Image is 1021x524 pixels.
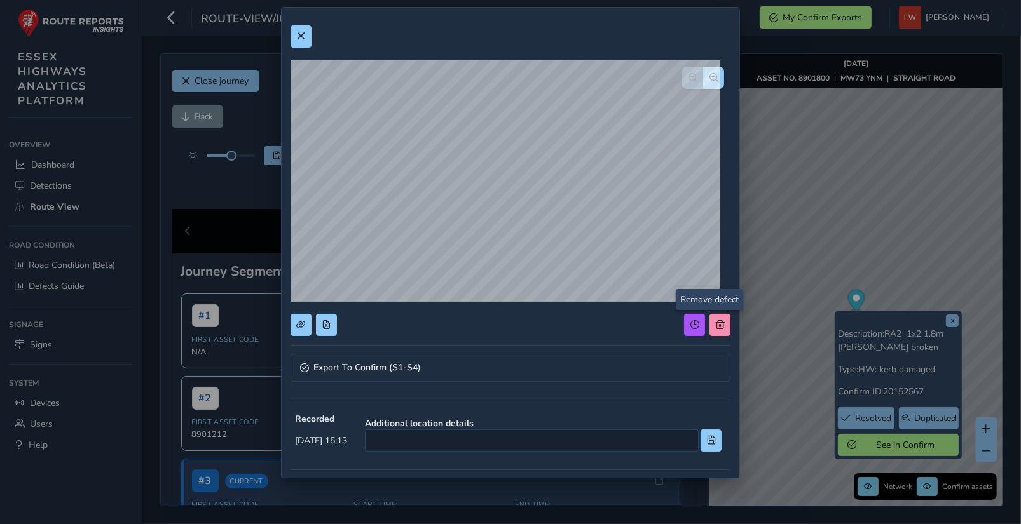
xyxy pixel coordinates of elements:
[435,474,586,517] div: Route View Defect
[295,413,347,425] strong: Recorded
[291,354,731,382] a: Expand
[365,417,722,429] strong: Additional location details
[295,434,347,447] span: [DATE] 15:13
[313,363,421,372] span: Export To Confirm (S1-S4)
